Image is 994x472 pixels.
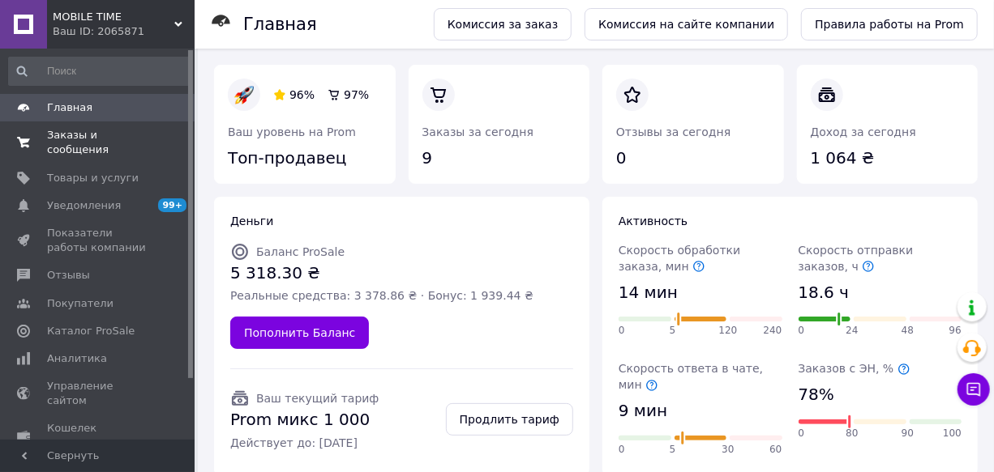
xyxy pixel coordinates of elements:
span: 0 [799,324,805,338]
span: MOBILE TIME [53,10,174,24]
span: 80 [846,427,858,440]
span: Активность [619,215,688,227]
span: 60 [769,443,782,457]
span: Кошелек компании [47,421,150,450]
span: 24 [846,324,858,338]
button: Чат с покупателем [958,373,990,406]
span: Уведомления [47,198,121,213]
span: 78% [799,383,834,406]
span: Каталог ProSale [47,324,135,338]
a: Пополнить Баланс [230,317,369,349]
span: Покупатели [47,296,114,311]
span: Prom микс 1 000 [230,408,379,432]
span: 48 [902,324,914,338]
span: 18.6 ч [799,281,850,304]
span: 9 мин [619,399,667,423]
span: Действует до: [DATE] [230,435,379,451]
span: Деньги [230,215,273,227]
span: 97% [344,88,369,101]
a: Продлить тариф [446,403,573,436]
span: Аналитика [47,351,107,366]
a: Комиссия на сайте компании [585,8,788,40]
span: Заказов с ЭН, % [799,362,910,375]
span: 90 [902,427,914,440]
span: Реальные средства: 3 378.86 ₴ · Бонус: 1 939.44 ₴ [230,287,533,304]
span: Скорость ответа в чате, мин [619,362,763,391]
span: Главная [47,100,92,115]
span: 100 [943,427,962,440]
span: Баланс ProSale [256,245,345,258]
span: Скорость обработки заказа, мин [619,244,740,273]
h1: Главная [243,15,317,34]
a: Комиссия за заказ [434,8,572,40]
span: 5 [670,324,676,338]
span: 99+ [158,198,186,212]
input: Поиск [8,57,191,86]
span: Скорость отправки заказов, ч [799,244,914,273]
a: Правила работы на Prom [801,8,978,40]
span: 96% [289,88,315,101]
span: 96 [949,324,962,338]
span: 0 [619,443,625,457]
span: 0 [619,324,625,338]
span: 30 [722,443,734,457]
span: Отзывы [47,268,90,283]
span: 240 [764,324,782,338]
span: Товары и услуги [47,171,139,185]
span: 14 мин [619,281,678,304]
span: Управление сайтом [47,379,150,408]
span: Показатели работы компании [47,226,150,255]
span: 5 [670,443,676,457]
span: 5 318.30 ₴ [230,262,533,285]
span: Заказы и сообщения [47,128,150,157]
span: Ваш текущий тариф [256,392,379,405]
span: 0 [799,427,805,440]
span: 120 [719,324,738,338]
div: Ваш ID: 2065871 [53,24,195,39]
